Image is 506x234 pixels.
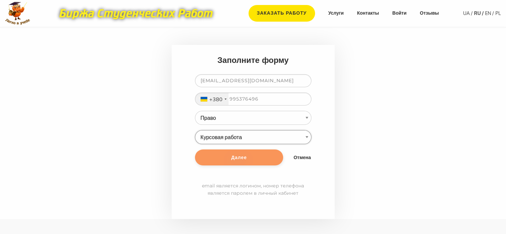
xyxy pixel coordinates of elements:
a: Контакты [357,10,379,17]
div: Ukraine (Україна): +380 [195,93,229,105]
a: RU [474,10,483,16]
a: Заказать работу [249,5,315,22]
h1: Заполните форму [195,55,311,65]
a: Войти [392,10,407,17]
img: motto-12e01f5a76059d5f6a28199ef077b1f78e012cfde436ab5cf1d4517935686d32.gif [53,4,219,23]
a: EN [485,10,494,16]
p: email является логином, номер телефона является паролем в личный кабинет [195,182,311,197]
img: logo-c4363faeb99b52c628a42810ed6dfb4293a56d4e4775eb116515dfe7f33672af.png [5,2,30,25]
a: Услуги [328,10,344,17]
a: PL [495,10,501,16]
a: Отмена [293,154,311,161]
div: +380 [209,96,223,103]
a: UA [463,10,472,16]
input: Email [195,74,311,87]
input: Номер телефона [195,93,311,106]
a: Отзывы [420,10,439,17]
input: Далее [195,149,283,165]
